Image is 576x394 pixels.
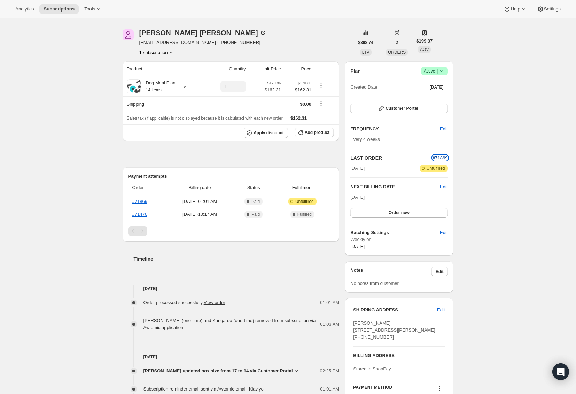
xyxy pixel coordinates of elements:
[168,198,232,205] span: [DATE] · 01:01 AM
[320,368,340,374] span: 02:25 PM
[350,208,447,218] button: Order now
[350,183,440,190] h2: NEXT BILLING DATE
[128,226,334,236] nav: Pagination
[143,368,293,374] span: [PERSON_NAME] updated box size from 17 to 14 via Customer Portal
[350,281,399,286] span: No notes from customer
[389,210,410,215] span: Order now
[298,81,311,85] small: $170.86
[320,386,339,393] span: 01:01 AM
[511,6,520,12] span: Help
[388,50,406,55] span: ORDERS
[143,386,265,392] span: Subscription reminder email sent via Awtomic email, Klaviyo.
[362,50,369,55] span: LTV
[424,68,445,75] span: Active
[350,244,365,249] span: [DATE]
[251,199,260,204] span: Paid
[204,61,248,77] th: Quantity
[297,212,312,217] span: Fulfilled
[353,385,392,394] h3: PAYMENT METHOD
[391,38,402,47] button: 2
[283,61,313,77] th: Price
[300,101,312,107] span: $0.00
[254,130,284,136] span: Apply discount
[350,104,447,113] button: Customer Portal
[143,300,225,305] span: Order processed successfully.
[168,184,232,191] span: Billing date
[132,199,147,204] a: #71869
[295,199,314,204] span: Unfulfilled
[295,128,334,137] button: Add product
[353,320,435,340] span: [PERSON_NAME] [STREET_ADDRESS][PERSON_NAME] [PHONE_NUMBER]
[499,4,531,14] button: Help
[275,184,329,191] span: Fulfillment
[433,304,449,316] button: Edit
[427,166,445,171] span: Unfulfilled
[143,318,316,330] span: [PERSON_NAME] (one-time) and Kangaroo (one-time) removed from subscription via Awtomic application.
[316,99,327,107] button: Shipping actions
[431,267,448,276] button: Edit
[350,229,440,236] h6: Batching Settings
[350,195,365,200] span: [DATE]
[44,6,75,12] span: Subscriptions
[436,269,444,274] span: Edit
[123,96,204,112] th: Shipping
[533,4,565,14] button: Settings
[139,49,175,56] button: Product actions
[552,363,569,380] div: Open Intercom Messenger
[128,173,334,180] h2: Payment attempts
[353,306,437,313] h3: SHIPPING ADDRESS
[236,184,271,191] span: Status
[139,29,266,36] div: [PERSON_NAME] [PERSON_NAME]
[168,211,232,218] span: [DATE] · 10:17 AM
[430,84,444,90] span: [DATE]
[265,86,281,93] span: $162.31
[353,352,445,359] h3: BILLING ADDRESS
[433,155,447,160] a: #71869
[127,116,284,121] span: Sales tax (if applicable) is not displayed because it is calculated with each new order.
[350,165,365,172] span: [DATE]
[350,267,431,276] h3: Notes
[320,299,339,306] span: 01:01 AM
[350,154,433,161] h2: LAST ORDER
[123,354,340,361] h4: [DATE]
[123,285,340,292] h4: [DATE]
[15,6,34,12] span: Analytics
[440,126,447,132] span: Edit
[416,38,433,45] span: $199.37
[426,82,448,92] button: [DATE]
[396,40,398,45] span: 2
[350,84,377,91] span: Created Date
[132,212,147,217] a: #71476
[139,39,266,46] span: [EMAIL_ADDRESS][DOMAIN_NAME] · [PHONE_NUMBER]
[128,180,166,195] th: Order
[248,61,283,77] th: Unit Price
[141,79,176,93] div: Dog Meal Plan
[127,80,141,93] img: product img
[358,40,373,45] span: $398.74
[350,137,380,142] span: Every 4 weeks
[437,306,445,313] span: Edit
[123,61,204,77] th: Product
[320,321,339,328] span: 01:03 AM
[134,256,340,263] h2: Timeline
[251,212,260,217] span: Paid
[39,4,79,14] button: Subscriptions
[436,227,452,238] button: Edit
[11,4,38,14] button: Analytics
[350,236,447,243] span: Weekly on
[143,368,300,374] button: [PERSON_NAME] updated box size from 17 to 14 via Customer Portal
[350,68,361,75] h2: Plan
[84,6,95,12] span: Tools
[123,29,134,40] span: Karen Bernofsky
[285,86,311,93] span: $162.31
[437,68,438,74] span: |
[544,6,561,12] span: Settings
[80,4,106,14] button: Tools
[436,123,452,135] button: Edit
[354,38,377,47] button: $398.74
[305,130,329,135] span: Add product
[290,115,307,121] span: $162.31
[353,366,391,371] span: Stored in ShopPay
[440,183,447,190] span: Edit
